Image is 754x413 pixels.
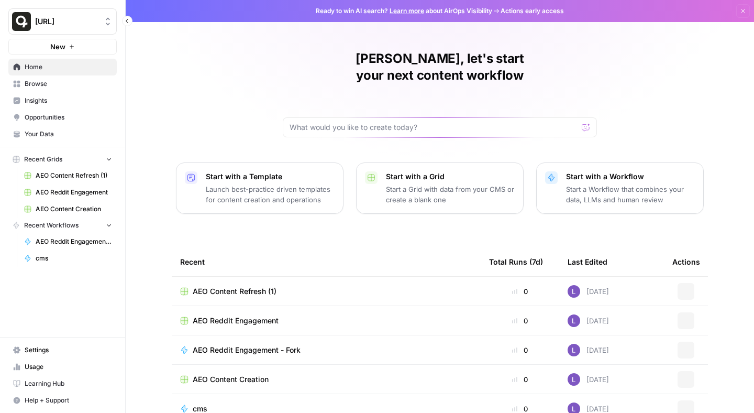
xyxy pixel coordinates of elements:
span: AEO Content Creation [193,374,269,385]
a: AEO Content Refresh (1) [19,167,117,184]
div: Recent [180,247,472,276]
span: AEO Reddit Engagement - Fork [36,237,112,246]
p: Start a Grid with data from your CMS or create a blank one [386,184,515,205]
div: 0 [489,345,551,355]
div: [DATE] [568,373,609,386]
button: Workspace: Quso.ai [8,8,117,35]
span: AEO Content Refresh (1) [36,171,112,180]
a: AEO Reddit Engagement [180,316,472,326]
span: Usage [25,362,112,372]
a: Your Data [8,126,117,143]
div: 0 [489,286,551,297]
input: What would you like to create today? [290,122,578,133]
button: New [8,39,117,55]
div: Last Edited [568,247,607,276]
div: [DATE] [568,344,609,356]
a: Usage [8,358,117,375]
span: Learning Hub [25,379,112,388]
a: Home [8,59,117,75]
p: Start with a Template [206,171,335,182]
a: AEO Content Creation [19,201,117,218]
span: Home [25,62,112,72]
span: Insights [25,96,112,105]
span: AEO Reddit Engagement [193,316,279,326]
button: Start with a GridStart a Grid with data from your CMS or create a blank one [356,162,524,214]
span: New [50,41,65,52]
button: Recent Workflows [8,218,117,233]
span: Recent Workflows [24,221,79,230]
span: [URL] [35,16,98,27]
div: Actions [672,247,700,276]
span: cms [36,254,112,263]
img: rn7sh892ioif0lo51687sih9ndqw [568,344,580,356]
button: Recent Grids [8,151,117,167]
span: Actions early access [501,6,564,16]
div: 0 [489,316,551,326]
p: Start with a Grid [386,171,515,182]
img: rn7sh892ioif0lo51687sih9ndqw [568,314,580,327]
a: AEO Reddit Engagement - Fork [19,233,117,250]
img: rn7sh892ioif0lo51687sih9ndqw [568,373,580,386]
a: Opportunities [8,109,117,126]
a: AEO Reddit Engagement - Fork [180,345,472,355]
span: Browse [25,79,112,89]
a: cms [19,250,117,267]
div: [DATE] [568,285,609,298]
a: Browse [8,75,117,92]
div: [DATE] [568,314,609,327]
img: rn7sh892ioif0lo51687sih9ndqw [568,285,580,298]
a: Insights [8,92,117,109]
button: Start with a WorkflowStart a Workflow that combines your data, LLMs and human review [536,162,704,214]
div: Total Runs (7d) [489,247,543,276]
span: Help + Support [25,396,112,405]
span: AEO Content Creation [36,204,112,214]
a: AEO Content Creation [180,374,472,385]
span: Opportunities [25,113,112,122]
div: 0 [489,374,551,385]
span: AEO Content Refresh (1) [193,286,276,297]
a: Learn more [390,7,424,15]
p: Start a Workflow that combines your data, LLMs and human review [566,184,695,205]
p: Launch best-practice driven templates for content creation and operations [206,184,335,205]
span: Ready to win AI search? about AirOps Visibility [316,6,492,16]
p: Start with a Workflow [566,171,695,182]
h1: [PERSON_NAME], let's start your next content workflow [283,50,597,84]
span: Recent Grids [24,155,62,164]
span: Settings [25,345,112,355]
span: AEO Reddit Engagement - Fork [193,345,301,355]
span: AEO Reddit Engagement [36,188,112,197]
a: Learning Hub [8,375,117,392]
a: AEO Reddit Engagement [19,184,117,201]
span: Your Data [25,129,112,139]
a: AEO Content Refresh (1) [180,286,472,297]
button: Help + Support [8,392,117,409]
img: Quso.ai Logo [12,12,31,31]
button: Start with a TemplateLaunch best-practice driven templates for content creation and operations [176,162,343,214]
a: Settings [8,342,117,358]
